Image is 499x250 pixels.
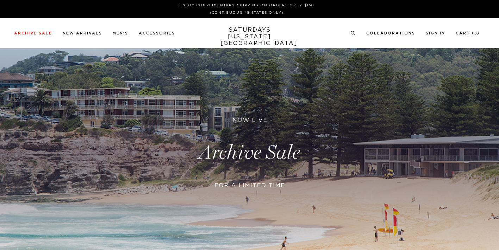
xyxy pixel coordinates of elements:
a: Cart (0) [456,31,480,35]
a: Archive Sale [14,31,52,35]
a: SATURDAYS[US_STATE][GEOGRAPHIC_DATA] [220,27,279,47]
a: Sign In [426,31,445,35]
p: Enjoy Complimentary Shipping on Orders Over $150 [17,3,477,8]
small: 0 [474,32,477,35]
p: (Contiguous 48 States Only) [17,10,477,15]
a: Accessories [139,31,175,35]
a: Men's [113,31,128,35]
a: New Arrivals [63,31,102,35]
a: Collaborations [366,31,415,35]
